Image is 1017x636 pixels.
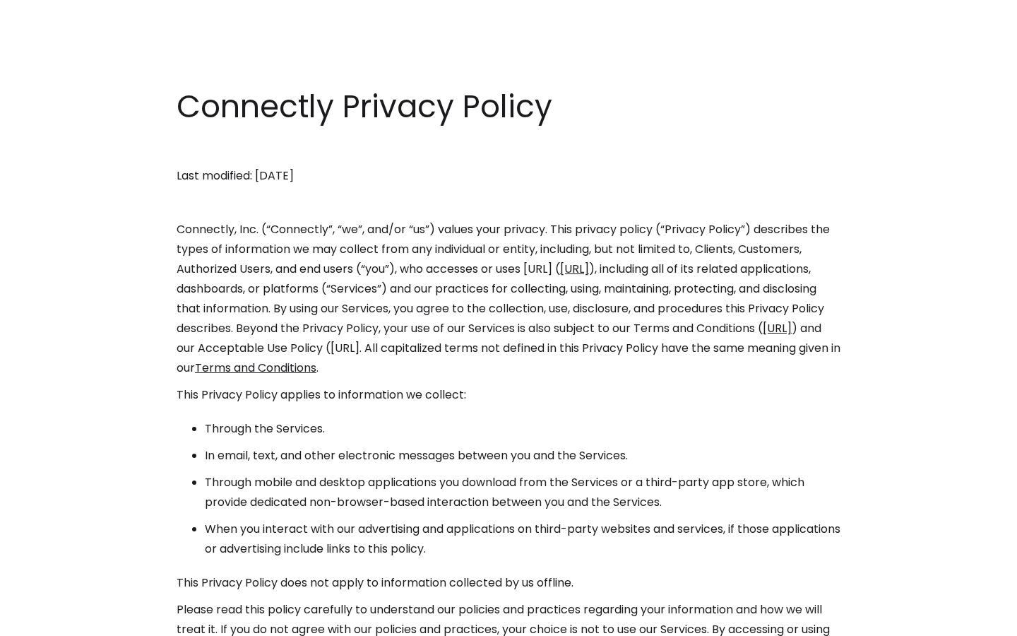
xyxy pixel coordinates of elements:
[205,473,840,512] li: Through mobile and desktop applications you download from the Services or a third-party app store...
[177,193,840,213] p: ‍
[560,261,589,277] a: [URL]
[177,166,840,186] p: Last modified: [DATE]
[205,519,840,559] li: When you interact with our advertising and applications on third-party websites and services, if ...
[177,85,840,129] h1: Connectly Privacy Policy
[205,446,840,466] li: In email, text, and other electronic messages between you and the Services.
[195,360,316,376] a: Terms and Conditions
[28,611,85,631] ul: Language list
[14,610,85,631] aside: Language selected: English
[177,220,840,378] p: Connectly, Inc. (“Connectly”, “we”, and/or “us”) values your privacy. This privacy policy (“Priva...
[205,419,840,439] li: Through the Services.
[177,139,840,159] p: ‍
[177,573,840,593] p: This Privacy Policy does not apply to information collected by us offline.
[763,320,792,336] a: [URL]
[177,385,840,405] p: This Privacy Policy applies to information we collect:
